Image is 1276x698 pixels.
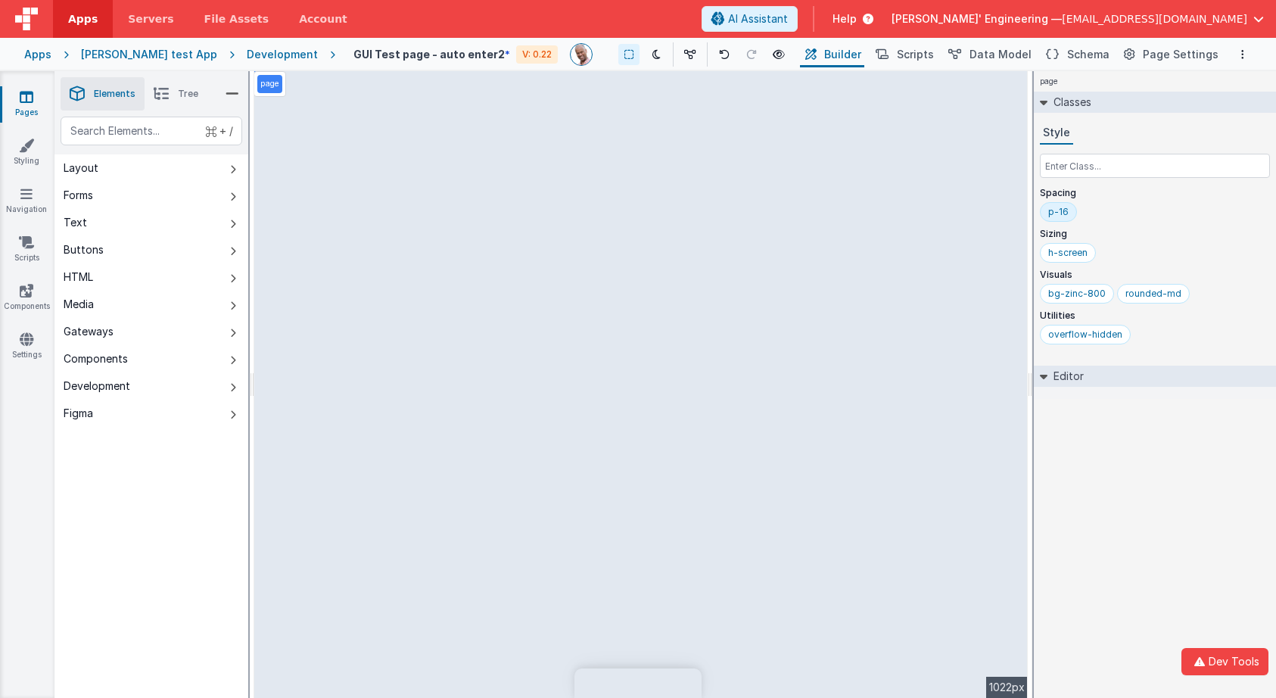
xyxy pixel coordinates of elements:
p: Visuals [1040,269,1270,281]
p: Spacing [1040,187,1270,199]
button: Buttons [54,236,248,263]
div: Gateways [64,324,114,339]
input: Search Elements... [61,117,242,145]
button: AI Assistant [702,6,798,32]
div: Media [64,297,94,312]
div: bg-zinc-800 [1048,288,1106,300]
span: + / [206,117,233,145]
button: Gateways [54,318,248,345]
button: Schema [1041,42,1113,67]
div: Development [64,379,130,394]
button: HTML [54,263,248,291]
div: h-screen [1048,247,1088,259]
span: Tree [178,88,198,100]
button: Data Model [943,42,1035,67]
span: Schema [1067,47,1109,62]
div: 1022px [986,677,1028,698]
div: V: 0.22 [516,45,558,64]
img: 11ac31fe5dc3d0eff3fbbbf7b26fa6e1 [571,44,592,65]
span: Page Settings [1143,47,1218,62]
p: Sizing [1040,228,1270,240]
span: [PERSON_NAME]' Engineering — [892,11,1062,26]
span: AI Assistant [728,11,788,26]
span: Help [833,11,857,26]
div: Figma [64,406,93,421]
div: Forms [64,188,93,203]
button: Development [54,372,248,400]
button: Dev Tools [1181,648,1268,675]
button: Options [1234,45,1252,64]
div: [PERSON_NAME] test App [81,47,217,62]
span: File Assets [204,11,269,26]
span: Apps [68,11,98,26]
span: Builder [824,47,861,62]
span: Scripts [897,47,934,62]
button: Scripts [870,42,937,67]
div: Layout [64,160,98,176]
h2: Editor [1047,366,1084,387]
div: p-16 [1048,206,1069,218]
button: Figma [54,400,248,427]
div: Buttons [64,242,104,257]
button: Builder [800,42,864,67]
button: Style [1040,122,1073,145]
div: Components [64,351,128,366]
button: Media [54,291,248,318]
span: Data Model [969,47,1032,62]
input: Enter Class... [1040,154,1270,178]
div: rounded-md [1125,288,1181,300]
div: --> [254,71,1028,698]
h4: GUI Test page - auto enter2 [353,48,505,60]
div: Apps [24,47,51,62]
p: page [260,78,279,90]
span: Elements [94,88,135,100]
div: Development [247,47,318,62]
div: Text [64,215,87,230]
button: Layout [54,154,248,182]
button: Text [54,209,248,236]
h2: Classes [1047,92,1091,113]
div: HTML [64,270,93,285]
button: Components [54,345,248,372]
button: Forms [54,182,248,209]
button: [PERSON_NAME]' Engineering — [EMAIL_ADDRESS][DOMAIN_NAME] [892,11,1264,26]
div: overflow-hidden [1048,329,1122,341]
h4: page [1034,71,1064,92]
p: Utilities [1040,310,1270,322]
span: [EMAIL_ADDRESS][DOMAIN_NAME] [1062,11,1247,26]
span: Servers [128,11,173,26]
button: Page Settings [1119,42,1222,67]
